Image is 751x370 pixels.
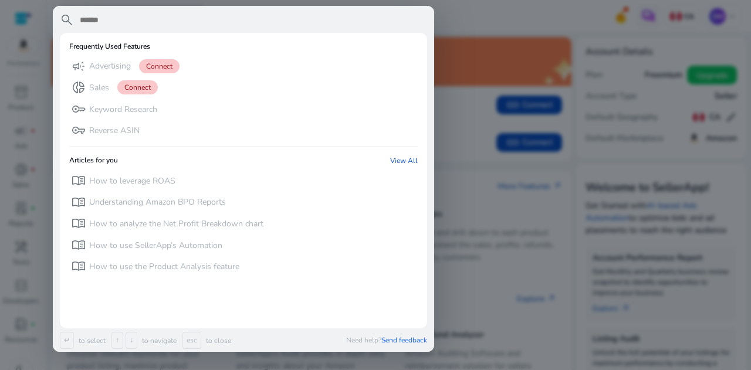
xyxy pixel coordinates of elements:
[381,335,427,345] span: Send feedback
[72,259,86,273] span: menu_book
[126,332,137,349] span: ↓
[72,238,86,252] span: menu_book
[204,336,231,345] p: to close
[89,218,263,230] p: How to analyze the Net Profit Breakdown chart
[72,174,86,188] span: menu_book
[390,156,418,165] a: View All
[89,82,109,94] p: Sales
[89,125,140,137] p: Reverse ASIN
[89,175,175,187] p: How to leverage ROAS
[72,59,86,73] span: campaign
[89,60,131,72] p: Advertising
[69,156,118,165] h6: Articles for you
[182,332,201,349] span: esc
[140,336,177,345] p: to navigate
[72,216,86,230] span: menu_book
[76,336,106,345] p: to select
[89,104,157,116] p: Keyword Research
[72,102,86,116] span: key
[69,42,150,50] h6: Frequently Used Features
[60,332,74,349] span: ↵
[139,59,180,73] span: Connect
[60,13,74,27] span: search
[72,123,86,137] span: vpn_key
[72,80,86,94] span: donut_small
[89,196,226,208] p: Understanding Amazon BPO Reports
[89,240,222,252] p: How to use SellerApp’s Automation
[72,195,86,209] span: menu_book
[117,80,158,94] span: Connect
[111,332,123,349] span: ↑
[89,261,239,273] p: How to use the Product Analysis feature
[346,335,427,345] p: Need help?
